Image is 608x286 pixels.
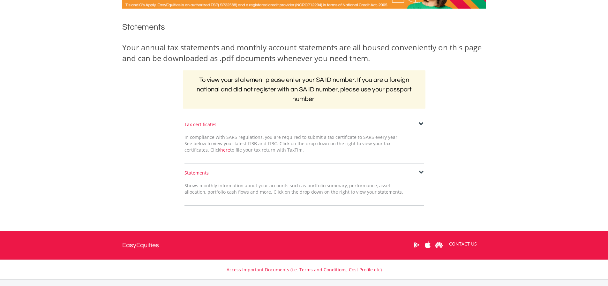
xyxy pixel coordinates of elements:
span: Statements [122,23,165,31]
a: Access Important Documents (i.e. Terms and Conditions, Cost Profile etc) [227,267,382,273]
div: Your annual tax statements and monthly account statements are all housed conveniently on this pag... [122,42,486,64]
a: Google Play [411,235,422,255]
a: Huawei [433,235,445,255]
a: CONTACT US [445,235,481,253]
span: In compliance with SARS regulations, you are required to submit a tax certificate to SARS every y... [184,134,399,153]
a: Apple [422,235,433,255]
a: here [220,147,230,153]
div: Shows monthly information about your accounts such as portfolio summary, performance, asset alloc... [180,182,408,195]
div: Statements [184,170,424,176]
a: EasyEquities [122,231,159,260]
div: Tax certificates [184,121,424,128]
span: Click to file your tax return with TaxTim. [210,147,304,153]
h2: To view your statement please enter your SA ID number. If you are a foreign national and did not ... [183,70,425,109]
